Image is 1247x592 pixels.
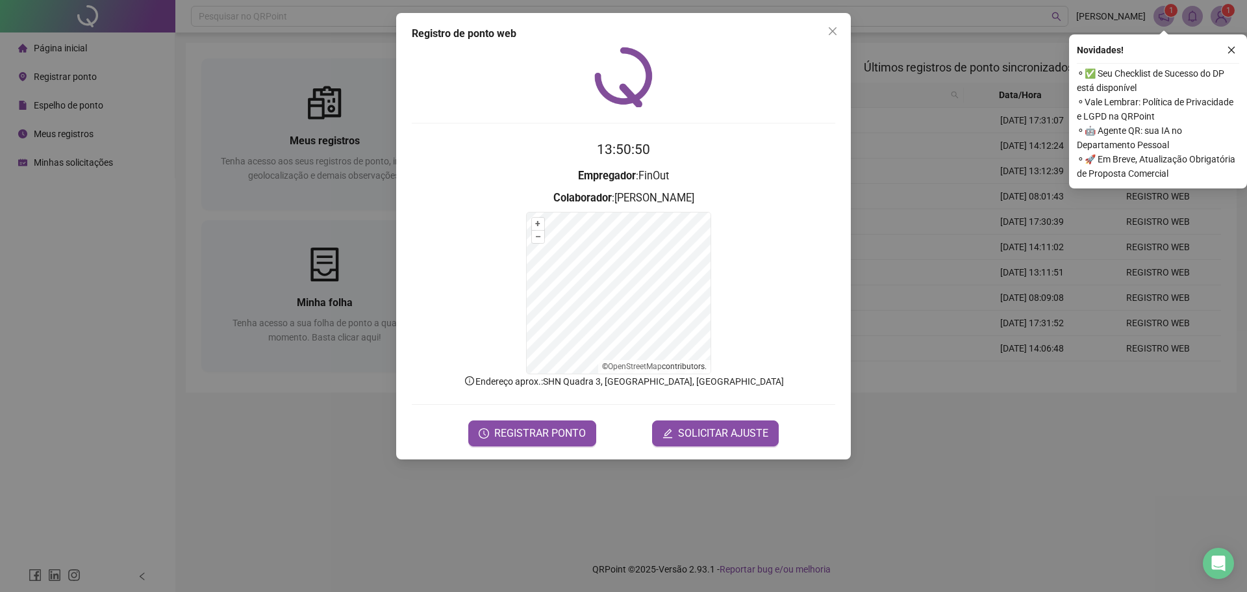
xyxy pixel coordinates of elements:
h3: : [PERSON_NAME] [412,190,835,207]
strong: Empregador [578,170,636,182]
button: – [532,231,544,243]
span: Novidades ! [1077,43,1124,57]
span: edit [662,428,673,439]
button: editSOLICITAR AJUSTE [652,420,779,446]
span: ⚬ 🤖 Agente QR: sua IA no Departamento Pessoal [1077,123,1239,152]
span: close [827,26,838,36]
p: Endereço aprox. : SHN Quadra 3, [GEOGRAPHIC_DATA], [GEOGRAPHIC_DATA] [412,374,835,389]
div: Open Intercom Messenger [1203,548,1234,579]
strong: Colaborador [553,192,612,204]
span: ⚬ ✅ Seu Checklist de Sucesso do DP está disponível [1077,66,1239,95]
img: QRPoint [594,47,653,107]
span: ⚬ Vale Lembrar: Política de Privacidade e LGPD na QRPoint [1077,95,1239,123]
button: Close [822,21,843,42]
li: © contributors. [602,362,707,371]
div: Registro de ponto web [412,26,835,42]
span: close [1227,45,1236,55]
a: OpenStreetMap [608,362,662,371]
span: clock-circle [479,428,489,439]
span: SOLICITAR AJUSTE [678,426,768,441]
time: 13:50:50 [597,142,650,157]
button: + [532,218,544,230]
span: ⚬ 🚀 Em Breve, Atualização Obrigatória de Proposta Comercial [1077,152,1239,181]
h3: : FinOut [412,168,835,185]
span: REGISTRAR PONTO [494,426,586,441]
button: REGISTRAR PONTO [468,420,596,446]
span: info-circle [464,375,475,387]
